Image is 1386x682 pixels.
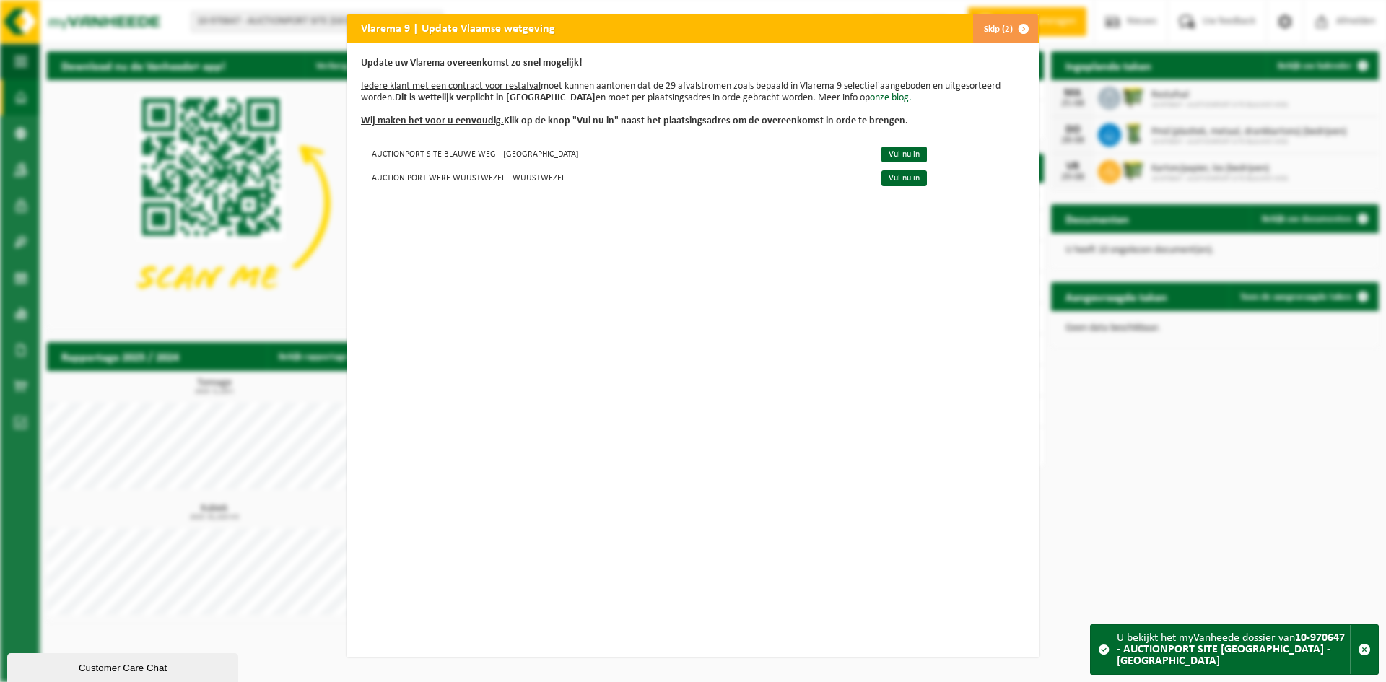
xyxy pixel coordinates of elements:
[7,650,241,682] iframe: chat widget
[361,58,583,69] b: Update uw Vlarema overeenkomst zo snel mogelijk!
[361,165,869,189] td: AUCTION PORT WERF WUUSTWEZEL - WUUSTWEZEL
[870,92,912,103] a: onze blog.
[881,170,927,186] a: Vul nu in
[361,58,1025,127] p: moet kunnen aantonen dat de 29 afvalstromen zoals bepaald in Vlarema 9 selectief aangeboden en ui...
[361,141,869,165] td: AUCTIONPORT SITE BLAUWE WEG - [GEOGRAPHIC_DATA]
[361,115,908,126] b: Klik op de knop "Vul nu in" naast het plaatsingsadres om de overeenkomst in orde te brengen.
[361,81,541,92] u: Iedere klant met een contract voor restafval
[881,147,927,162] a: Vul nu in
[361,115,504,126] u: Wij maken het voor u eenvoudig.
[346,14,570,42] h2: Vlarema 9 | Update Vlaamse wetgeving
[972,14,1038,43] button: Skip (2)
[395,92,596,103] b: Dit is wettelijk verplicht in [GEOGRAPHIC_DATA]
